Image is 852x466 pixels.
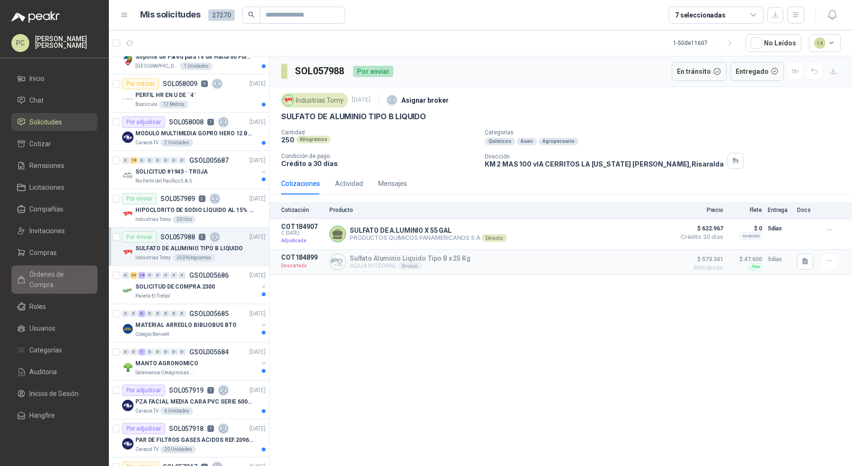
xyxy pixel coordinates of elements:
[163,80,197,87] p: SOL058009
[173,254,215,262] div: 250 Kilogramos
[178,157,186,164] div: 0
[482,234,507,242] div: Directo
[135,436,253,445] p: PAR DE FILTROS GASES ACIDOS REF.2096 3M
[281,223,324,230] p: COT184907
[673,35,738,51] div: 1 - 50 de 11607
[29,73,44,84] span: Inicio
[122,438,133,449] img: Company Logo
[154,310,161,317] div: 0
[170,310,177,317] div: 0
[249,348,266,357] p: [DATE]
[201,80,208,87] p: 0
[330,254,346,270] img: Company Logo
[122,385,165,396] div: Por adjudicar
[135,282,215,291] p: SOLICITUD DE COMPRA 2300
[122,231,157,243] div: Por enviar
[281,236,324,246] p: Adjudicada
[162,349,169,355] div: 0
[170,157,177,164] div: 0
[29,410,55,421] span: Hangfire
[135,292,170,300] p: Panela El Trébol
[281,112,426,122] p: SULFATO DE ALUMINIO TIPO B LIQUIDO
[11,406,98,424] a: Hangfire
[11,298,98,316] a: Roles
[130,349,137,355] div: 0
[138,310,145,317] div: 6
[676,223,723,234] span: $ 622.967
[135,254,171,262] p: Industrias Tomy
[169,387,204,394] p: SOL057919
[672,62,727,81] button: En tránsito
[29,95,44,106] span: Chat
[160,234,195,240] p: SOL057988
[135,177,193,185] p: Rio Fertil del Pacífico S.A.S.
[154,157,161,164] div: 0
[173,216,195,223] div: 20 litro
[29,388,79,399] span: Inicios de Sesión
[199,195,205,202] p: 2
[122,155,267,185] a: 0 18 0 0 0 0 0 0 GSOL005687[DATE] Company LogoSOLICITUD #1943 - TROJARio Fertil del Pacífico S.A.S.
[154,272,161,279] div: 0
[11,385,98,403] a: Inicios de Sesión
[160,446,196,453] div: 20 Unidades
[29,117,62,127] span: Solicitudes
[485,129,848,136] p: Categorías
[159,101,188,108] div: 12 Metros
[135,369,195,377] p: Salamanca Oleaginosas SAS
[745,34,801,52] button: No Leídos
[11,113,98,131] a: Solicitudes
[398,262,421,270] div: Broker
[122,246,133,258] img: Company Logo
[281,159,477,167] p: Crédito a 30 días
[740,232,762,240] div: Incluido
[146,157,153,164] div: 0
[109,74,269,113] a: Por cotizarSOL0580090[DATE] Company LogoPERFIL HR EN U DE ¨4¨Biocirculo12 Metros
[135,407,159,415] p: Caracol TV
[768,207,791,213] p: Entrega
[146,310,153,317] div: 0
[169,425,204,432] p: SOL057918
[749,263,762,271] div: Flex
[122,116,165,128] div: Por adjudicar
[249,309,266,318] p: [DATE]
[11,11,60,23] img: Logo peakr
[189,157,229,164] p: GSOL005687
[296,136,331,143] div: Kilogramos
[170,272,177,279] div: 0
[162,310,169,317] div: 0
[135,331,169,338] p: Colegio Bennett
[162,157,169,164] div: 0
[135,216,171,223] p: Industrias Tomy
[207,387,214,394] p: 1
[249,233,266,242] p: [DATE]
[135,206,253,215] p: HIPOCLORITO DE SODIO LÍQUIDO AL 15% CONT NETO 20L
[29,269,89,290] span: Órdenes de Compra
[281,230,324,236] span: C: [DATE]
[11,157,98,175] a: Remisiones
[122,193,157,204] div: Por enviar
[281,136,294,144] p: 250
[109,381,269,419] a: Por adjudicarSOL0579191[DATE] Company LogoPZA FACIAL MEDIA CARA PVC SERIE 6000 3MCaracol TV6 Unid...
[135,129,253,138] p: MODULO MULTIMEDIA GOPRO HERO 12 BLACK
[135,91,196,100] p: PERFIL HR EN U DE ¨4¨
[350,262,470,270] p: AQUA INTEGRAL
[11,178,98,196] a: Licitaciones
[29,182,64,193] span: Licitaciones
[729,223,762,234] p: $ 0
[29,345,62,355] span: Categorías
[281,261,324,271] p: Descartada
[180,62,213,70] div: 1 Unidades
[676,254,723,265] span: $ 573.341
[178,272,186,279] div: 0
[135,53,253,62] p: Soporte de Pared para Tv de Hasta 60 Pulgadas con Brazo Articulado
[11,265,98,294] a: Órdenes de Compra
[249,424,266,433] p: [DATE]
[729,254,762,265] p: $ 47.600
[162,272,169,279] div: 0
[249,79,266,88] p: [DATE]
[281,129,477,136] p: Cantidad
[189,349,229,355] p: GSOL005684
[768,223,791,234] p: 5 días
[281,178,320,189] div: Cotizaciones
[35,35,98,49] p: [PERSON_NAME] [PERSON_NAME]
